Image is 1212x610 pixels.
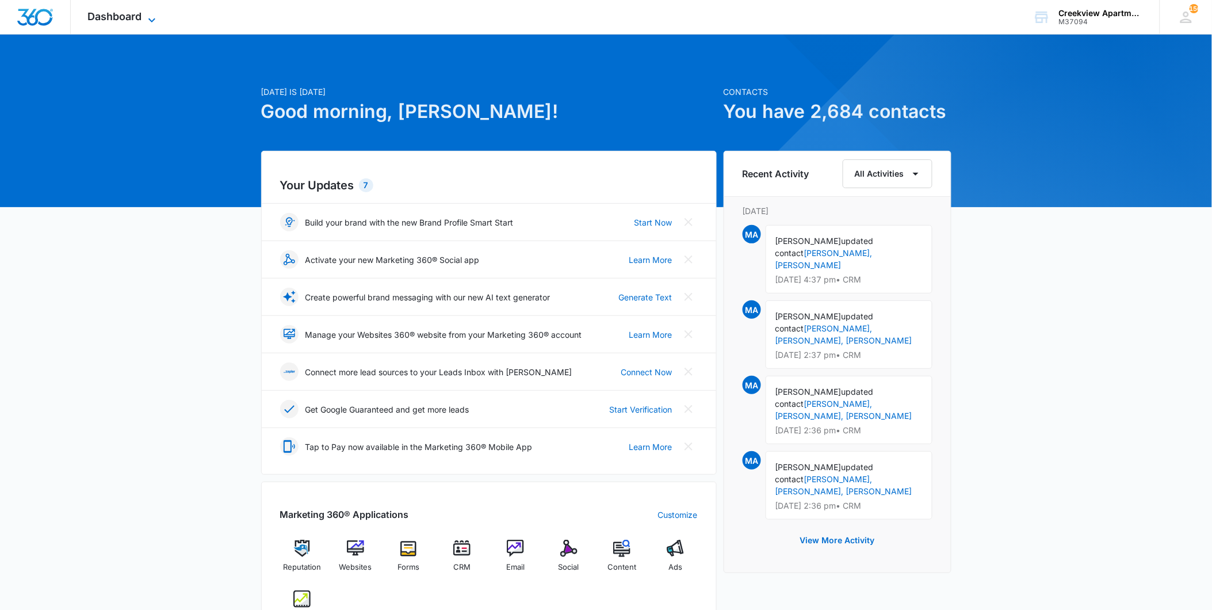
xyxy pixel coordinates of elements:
[775,474,912,496] a: [PERSON_NAME], [PERSON_NAME], [PERSON_NAME]
[743,376,761,394] span: MA
[261,86,717,98] p: [DATE] is [DATE]
[280,540,324,581] a: Reputation
[280,177,698,194] h2: Your Updates
[775,462,842,472] span: [PERSON_NAME]
[743,167,809,181] h6: Recent Activity
[453,562,471,573] span: CRM
[775,276,923,284] p: [DATE] 4:37 pm • CRM
[607,562,636,573] span: Content
[775,351,923,359] p: [DATE] 2:37 pm • CRM
[634,216,672,228] a: Start Now
[629,441,672,453] a: Learn More
[305,366,572,378] p: Connect more lead sources to your Leads Inbox with [PERSON_NAME]
[743,205,932,217] p: [DATE]
[333,540,377,581] a: Websites
[559,562,579,573] span: Social
[679,363,698,381] button: Close
[305,254,480,266] p: Activate your new Marketing 360® Social app
[621,366,672,378] a: Connect Now
[724,86,951,98] p: Contacts
[305,291,550,303] p: Create powerful brand messaging with our new AI text generator
[653,540,698,581] a: Ads
[724,98,951,125] h1: You have 2,684 contacts
[283,562,321,573] span: Reputation
[619,291,672,303] a: Generate Text
[600,540,644,581] a: Content
[789,527,886,554] button: View More Activity
[679,250,698,269] button: Close
[843,159,932,188] button: All Activities
[658,509,698,521] a: Customize
[261,98,717,125] h1: Good morning, [PERSON_NAME]!
[359,178,373,192] div: 7
[1059,18,1143,26] div: account id
[1059,9,1143,18] div: account name
[775,236,842,246] span: [PERSON_NAME]
[397,562,419,573] span: Forms
[668,562,682,573] span: Ads
[743,225,761,243] span: MA
[339,562,372,573] span: Websites
[494,540,538,581] a: Email
[679,288,698,306] button: Close
[629,254,672,266] a: Learn More
[305,403,469,415] p: Get Google Guaranteed and get more leads
[305,216,514,228] p: Build your brand with the new Brand Profile Smart Start
[679,437,698,456] button: Close
[679,213,698,231] button: Close
[775,248,873,270] a: [PERSON_NAME], [PERSON_NAME]
[679,400,698,418] button: Close
[775,323,912,345] a: [PERSON_NAME], [PERSON_NAME], [PERSON_NAME]
[629,329,672,341] a: Learn More
[305,329,582,341] p: Manage your Websites 360® website from your Marketing 360® account
[775,399,912,421] a: [PERSON_NAME], [PERSON_NAME], [PERSON_NAME]
[679,325,698,344] button: Close
[775,502,923,510] p: [DATE] 2:36 pm • CRM
[387,540,431,581] a: Forms
[1190,4,1199,13] span: 156
[546,540,591,581] a: Social
[305,441,533,453] p: Tap to Pay now available in the Marketing 360® Mobile App
[775,426,923,434] p: [DATE] 2:36 pm • CRM
[440,540,484,581] a: CRM
[775,387,842,396] span: [PERSON_NAME]
[610,403,672,415] a: Start Verification
[280,508,409,521] h2: Marketing 360® Applications
[775,311,842,321] span: [PERSON_NAME]
[1190,4,1199,13] div: notifications count
[743,451,761,470] span: MA
[743,300,761,319] span: MA
[88,10,142,22] span: Dashboard
[506,562,525,573] span: Email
